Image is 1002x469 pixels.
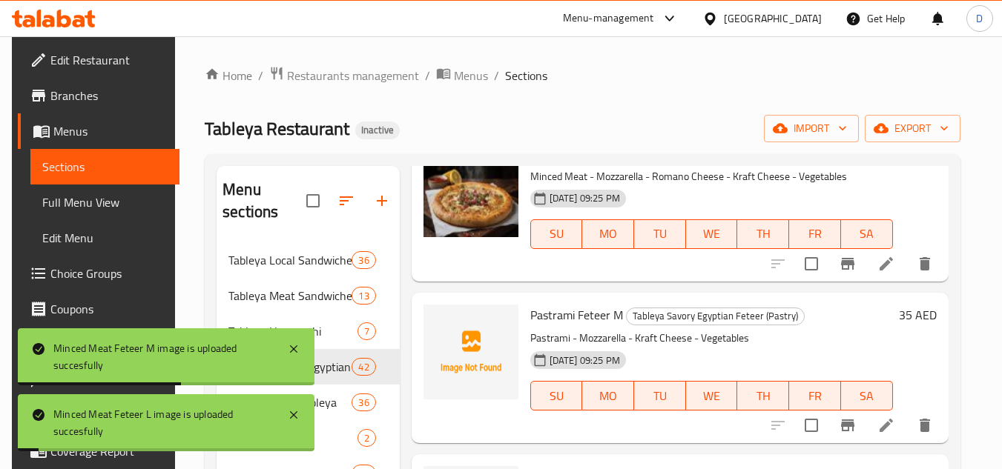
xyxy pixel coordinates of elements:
[297,185,329,216] span: Select all sections
[776,119,847,138] span: import
[228,322,357,340] span: Tableya Hawawshi
[530,304,623,326] span: Pastrami Feteer M
[287,67,419,84] span: Restaurants management
[355,122,400,139] div: Inactive
[352,360,375,374] span: 42
[18,42,179,78] a: Edit Restaurant
[582,381,634,410] button: MO
[743,223,783,245] span: TH
[877,255,895,273] a: Edit menu item
[223,179,306,223] h2: Menu sections
[634,381,686,410] button: TU
[530,381,583,410] button: SU
[899,305,937,325] h6: 35 AED
[640,223,680,245] span: TU
[228,251,352,269] span: Tableya Local Sandwiches
[42,158,168,176] span: Sections
[563,10,654,27] div: Menu-management
[865,115,960,142] button: export
[205,112,349,145] span: Tableya Restaurant
[18,256,179,291] a: Choice Groups
[358,431,375,445] span: 2
[796,410,827,441] span: Select to update
[217,313,400,349] div: Tableya Hawawshi7
[737,219,789,249] button: TH
[976,10,983,27] span: D
[454,67,488,84] span: Menus
[537,223,577,245] span: SU
[686,381,738,410] button: WE
[789,381,841,410] button: FR
[30,220,179,256] a: Edit Menu
[588,385,628,407] span: MO
[217,242,400,278] div: Tableya Local Sandwiches36
[634,219,686,249] button: TU
[358,325,375,339] span: 7
[30,184,179,220] a: Full Menu View
[258,67,263,84] li: /
[737,381,789,410] button: TH
[355,124,400,136] span: Inactive
[423,142,518,237] img: Minced Meat Feteer L
[877,416,895,434] a: Edit menu item
[352,289,375,303] span: 13
[789,219,841,249] button: FR
[627,307,804,325] span: Tableya Savory Egyptian Feteer (Pastry)
[544,353,626,367] span: [DATE] 09:25 PM
[18,113,179,149] a: Menus
[907,246,943,282] button: delete
[50,87,168,104] span: Branches
[795,223,835,245] span: FR
[53,406,273,439] div: Minced Meat Feteer L image is uploaded succesfully
[205,67,252,84] a: Home
[18,291,179,327] a: Coupons
[544,191,626,205] span: [DATE] 09:25 PM
[796,248,827,279] span: Select to update
[18,327,179,362] a: Promotions
[425,67,430,84] li: /
[582,219,634,249] button: MO
[907,408,943,443] button: delete
[877,119,949,138] span: export
[537,385,577,407] span: SU
[42,193,168,211] span: Full Menu View
[228,287,352,305] span: Tableya Meat Sandwiches
[686,219,738,249] button: WE
[50,300,168,318] span: Coupons
[357,322,376,340] div: items
[530,219,583,249] button: SU
[352,253,375,267] span: 36
[50,442,168,460] span: Coverage Report
[841,381,893,410] button: SA
[530,167,893,186] p: Minced Meat - Mozzarella - Romano Cheese - Kraft Cheese - Vegetables
[205,66,960,85] nav: breadcrumb
[847,385,887,407] span: SA
[329,183,364,219] span: Sort sections
[626,307,805,325] div: Tableya Savory Egyptian Feteer (Pastry)
[530,329,893,347] p: Pastrami - Mozzarella - Kraft Cheese - Vegetables
[53,122,168,140] span: Menus
[830,408,866,443] button: Branch-specific-item
[50,265,168,282] span: Choice Groups
[352,396,375,410] span: 36
[847,223,887,245] span: SA
[494,67,499,84] li: /
[692,385,732,407] span: WE
[795,385,835,407] span: FR
[352,251,375,269] div: items
[692,223,732,245] span: WE
[42,229,168,247] span: Edit Menu
[352,393,375,411] div: items
[364,183,400,219] button: Add section
[228,393,352,411] span: Sweet Feteer Tableya
[18,433,179,469] a: Coverage Report
[764,115,859,142] button: import
[50,51,168,69] span: Edit Restaurant
[18,78,179,113] a: Branches
[53,340,273,373] div: Minced Meat Feteer M image is uploaded succesfully
[269,66,419,85] a: Restaurants management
